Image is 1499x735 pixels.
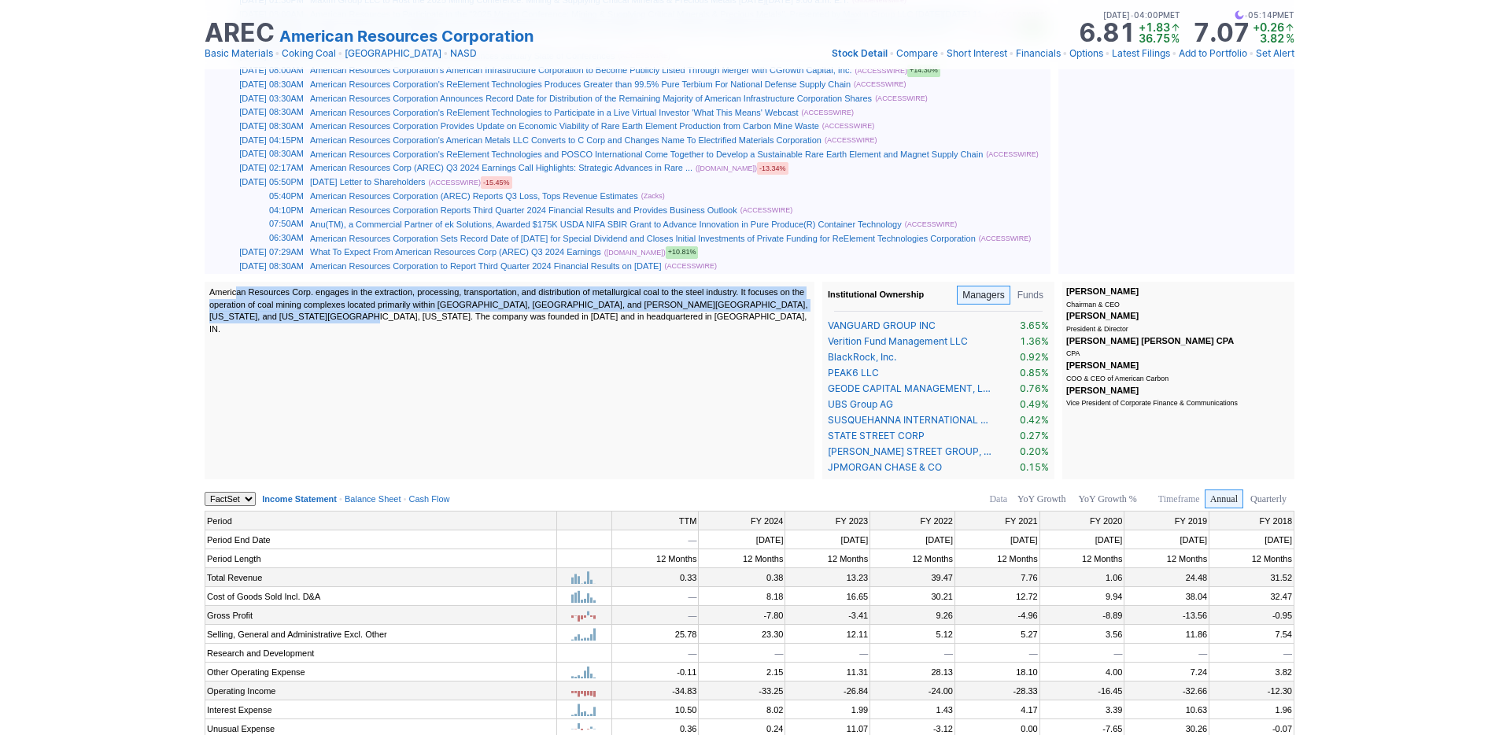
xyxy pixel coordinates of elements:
[1191,667,1207,677] span: 7.24
[740,205,793,216] span: (ACCESSWIRE)
[828,461,992,474] a: JPMORGAN CHASE & CO
[1016,46,1061,61] a: Financials
[802,107,855,119] span: (ACCESSWIRE)
[933,724,953,733] span: -3.12
[1268,686,1292,696] span: -12.30
[205,231,307,246] td: 06:30AM
[1009,46,1014,61] span: •
[1256,46,1294,61] a: Set Alert
[766,667,783,677] span: 2.15
[282,46,336,61] a: Coking Coal
[1020,382,1049,394] span: 0.76%
[310,205,737,215] a: American Resources Corporation Reports Third Quarter 2024 Financial Results and Provides Business...
[1283,648,1292,658] span: —
[1069,46,1103,61] a: Options
[310,177,426,187] a: [DATE] Letter to Shareholders
[310,247,601,257] a: What To Expect From American Resources Corp (AREC) Q3 2024 Earnings
[262,494,337,504] a: Income Statement
[205,78,307,92] td: [DATE] 08:30AM
[1103,8,1180,22] span: [DATE] 04:00PM ET
[762,630,784,639] span: 23.30
[450,46,477,61] a: NASD
[957,286,1010,305] button: Managers
[1106,592,1122,601] span: 9.94
[1183,686,1207,696] span: -32.66
[205,105,307,120] td: [DATE] 08:30AM
[1066,336,1234,345] b: [PERSON_NAME] [PERSON_NAME] CPA
[1079,20,1135,46] strong: 6.81
[1020,335,1049,347] span: 1.36%
[404,494,407,504] span: •
[1276,667,1292,677] span: 3.82
[1090,516,1122,526] span: FY 2020
[1171,31,1180,45] span: %
[828,382,992,395] a: GEODE CAPITAL MANAGEMENT, LLC
[1078,491,1136,507] span: YoY Growth %
[680,724,696,733] span: 0.36
[205,20,275,46] h1: AREC
[275,46,280,61] span: •
[205,662,557,681] td: Other Operating Expense
[1106,630,1122,639] span: 3.56
[1179,46,1247,61] a: Add to Portfolio
[757,162,788,175] span: -13.34%
[1180,535,1208,545] span: [DATE]
[205,681,557,700] td: Operating Income
[1020,351,1049,363] span: 0.92%
[936,630,953,639] span: 5.12
[1020,398,1049,410] span: 0.49%
[1010,535,1038,545] span: [DATE]
[205,479,744,487] img: nic2x2.gif
[205,92,307,106] td: [DATE] 03:30AM
[1250,491,1287,507] span: Quarterly
[1020,445,1049,457] span: 0.20%
[828,398,992,411] a: UBS Group AG
[1186,630,1208,639] span: 11.86
[828,554,868,563] span: 12 Months
[847,592,869,601] span: 16.65
[1139,20,1170,34] span: +1.83
[1270,592,1292,601] span: 32.47
[205,586,557,605] td: Cost of Goods Sold Incl. D&A
[925,535,953,545] span: [DATE]
[766,724,783,733] span: 0.24
[1260,516,1292,526] span: FY 2018
[205,530,557,548] td: Period End Date
[310,261,662,271] a: American Resources Corporation to Report Third Quarter 2024 Financial Results on [DATE]
[832,47,888,59] span: Stock Detail
[679,516,697,526] span: TTM
[828,430,992,442] a: STATE STREET CORP
[854,79,906,90] span: (ACCESSWIRE)
[1158,491,1203,507] p: Timeframe
[1020,367,1049,379] span: 0.85%
[310,234,976,243] a: American Resources Corporation Sets Record Date of [DATE] for Special Dividend and Closes Initial...
[1013,686,1037,696] span: -28.33
[944,648,953,658] span: —
[751,516,783,526] span: FY 2024
[1205,489,1243,508] button: Annual
[688,592,696,601] span: —
[1018,611,1038,620] span: -4.96
[1005,516,1037,526] span: FY 2021
[889,46,895,61] span: •
[828,414,992,427] a: SUSQUEHANNA INTERNATIONAL GROUP, LLP
[1066,360,1139,370] b: [PERSON_NAME]
[209,286,810,336] div: American Resources Corp. engages in the extraction, processing, transportation, and distribution ...
[310,150,983,159] a: American Resources Corporation's ReElement Technologies and POSCO International Come Together to ...
[947,46,1007,61] a: Short Interest
[1272,611,1292,620] span: -0.95
[1186,724,1208,733] span: 30.26
[815,381,821,382] img: nic2x2.gif
[310,191,638,201] a: American Resources Corporation (AREC) Reports Q3 Loss, Tops Revenue Estimates
[1276,705,1292,715] span: 1.96
[1095,535,1123,545] span: [DATE]
[844,686,868,696] span: -26.84
[1016,667,1038,677] span: 18.10
[931,573,953,582] span: 39.47
[345,46,441,61] a: [GEOGRAPHIC_DATA]
[1055,381,1061,382] img: nic2x2.gif
[205,161,307,175] td: [DATE] 02:17AM
[677,667,696,677] span: -0.11
[1066,311,1139,320] b: [PERSON_NAME]
[675,705,697,715] span: 10.50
